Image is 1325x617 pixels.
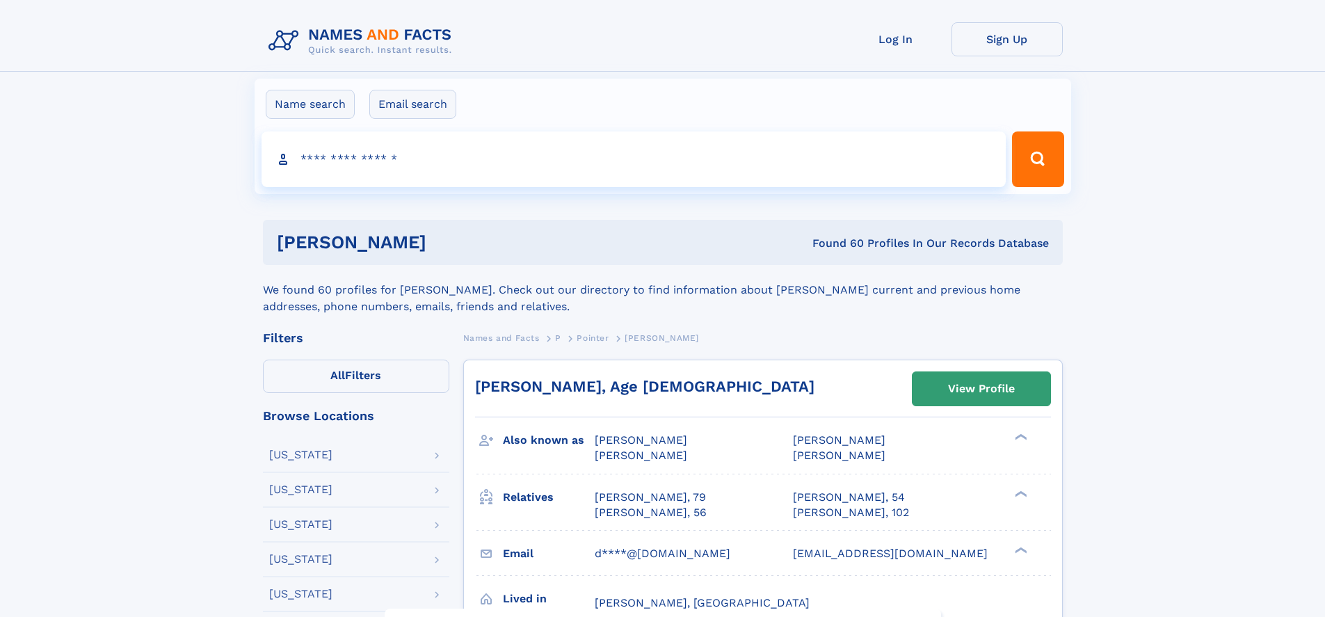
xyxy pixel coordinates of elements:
span: [PERSON_NAME] [595,449,687,462]
a: Names and Facts [463,329,540,346]
div: Found 60 Profiles In Our Records Database [619,236,1049,251]
a: Sign Up [951,22,1063,56]
label: Name search [266,90,355,119]
span: [PERSON_NAME] [793,433,885,447]
img: Logo Names and Facts [263,22,463,60]
div: [US_STATE] [269,519,332,530]
span: [PERSON_NAME] [595,433,687,447]
h1: [PERSON_NAME] [277,234,620,251]
div: [US_STATE] [269,449,332,460]
a: Log In [840,22,951,56]
span: [PERSON_NAME] [625,333,699,343]
span: Pointer [577,333,609,343]
a: [PERSON_NAME], 56 [595,505,707,520]
h3: Relatives [503,486,595,509]
div: [US_STATE] [269,588,332,600]
a: Pointer [577,329,609,346]
div: [US_STATE] [269,554,332,565]
a: [PERSON_NAME], 102 [793,505,909,520]
div: Browse Locations [263,410,449,422]
span: [PERSON_NAME], [GEOGRAPHIC_DATA] [595,596,810,609]
span: [PERSON_NAME] [793,449,885,462]
div: ❯ [1011,545,1028,554]
label: Filters [263,360,449,393]
span: All [330,369,345,382]
span: P [555,333,561,343]
a: [PERSON_NAME], 79 [595,490,706,505]
h3: Also known as [503,428,595,452]
h3: Email [503,542,595,566]
a: [PERSON_NAME], 54 [793,490,905,505]
h3: Lived in [503,587,595,611]
a: [PERSON_NAME], Age [DEMOGRAPHIC_DATA] [475,378,814,395]
label: Email search [369,90,456,119]
span: [EMAIL_ADDRESS][DOMAIN_NAME] [793,547,988,560]
a: View Profile [913,372,1050,406]
div: ❯ [1011,433,1028,442]
div: ❯ [1011,489,1028,498]
div: View Profile [948,373,1015,405]
div: We found 60 profiles for [PERSON_NAME]. Check out our directory to find information about [PERSON... [263,265,1063,315]
div: [US_STATE] [269,484,332,495]
input: search input [262,131,1006,187]
button: Search Button [1012,131,1063,187]
a: P [555,329,561,346]
div: Filters [263,332,449,344]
